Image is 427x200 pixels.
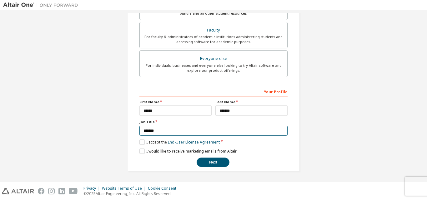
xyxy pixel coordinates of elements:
[143,34,284,44] div: For faculty & administrators of academic institutions administering students and accessing softwa...
[83,186,102,191] div: Privacy
[139,86,288,96] div: Your Profile
[168,139,220,145] a: End-User License Agreement
[143,63,284,73] div: For individuals, businesses and everyone else looking to try Altair software and explore our prod...
[38,188,44,194] img: facebook.svg
[143,54,284,63] div: Everyone else
[83,191,180,196] p: © 2025 Altair Engineering, Inc. All Rights Reserved.
[139,139,220,145] label: I accept the
[48,188,55,194] img: instagram.svg
[102,186,148,191] div: Website Terms of Use
[139,100,212,105] label: First Name
[215,100,288,105] label: Last Name
[139,149,237,154] label: I would like to receive marketing emails from Altair
[197,158,229,167] button: Next
[148,186,180,191] div: Cookie Consent
[3,2,81,8] img: Altair One
[143,26,284,35] div: Faculty
[139,120,288,124] label: Job Title
[2,188,34,194] img: altair_logo.svg
[69,188,78,194] img: youtube.svg
[58,188,65,194] img: linkedin.svg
